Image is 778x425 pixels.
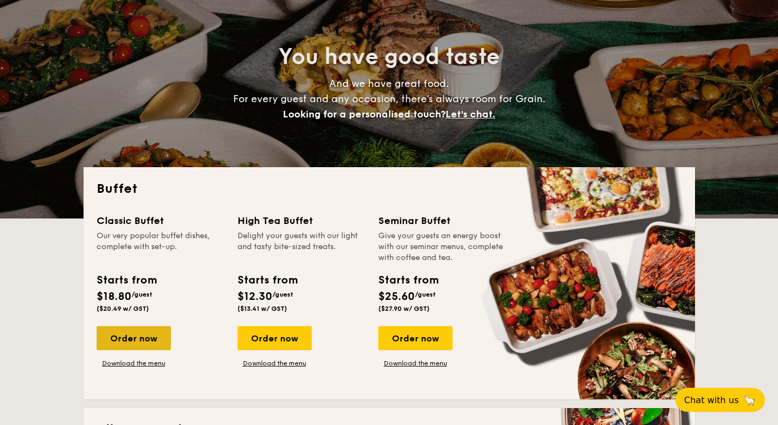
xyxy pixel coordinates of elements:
div: Starts from [237,272,297,288]
span: $18.80 [97,290,132,303]
span: 🦙 [743,394,756,406]
div: Our very popular buffet dishes, complete with set-up. [97,231,224,263]
span: $12.30 [237,290,272,303]
div: Classic Buffet [97,213,224,228]
span: You have good taste [278,44,500,70]
h2: Buffet [97,180,682,198]
div: Starts from [97,272,156,288]
span: /guest [272,291,293,298]
div: Order now [237,326,312,350]
div: Starts from [378,272,438,288]
span: ($13.41 w/ GST) [237,305,287,312]
div: High Tea Buffet [237,213,365,228]
span: /guest [132,291,152,298]
a: Download the menu [237,359,312,368]
a: Download the menu [97,359,171,368]
div: Delight your guests with our light and tasty bite-sized treats. [237,231,365,263]
div: Seminar Buffet [378,213,506,228]
span: Let's chat. [446,108,495,120]
span: $25.60 [378,290,415,303]
button: Chat with us🦙 [675,388,765,412]
span: ($20.49 w/ GST) [97,305,149,312]
span: ($27.90 w/ GST) [378,305,430,312]
a: Download the menu [378,359,453,368]
span: /guest [415,291,436,298]
span: And we have great food. For every guest and any occasion, there’s always room for Grain. [233,78,545,120]
div: Order now [378,326,453,350]
span: Chat with us [684,395,739,405]
div: Give your guests an energy boost with our seminar menus, complete with coffee and tea. [378,231,506,263]
span: Looking for a personalised touch? [283,108,446,120]
div: Order now [97,326,171,350]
